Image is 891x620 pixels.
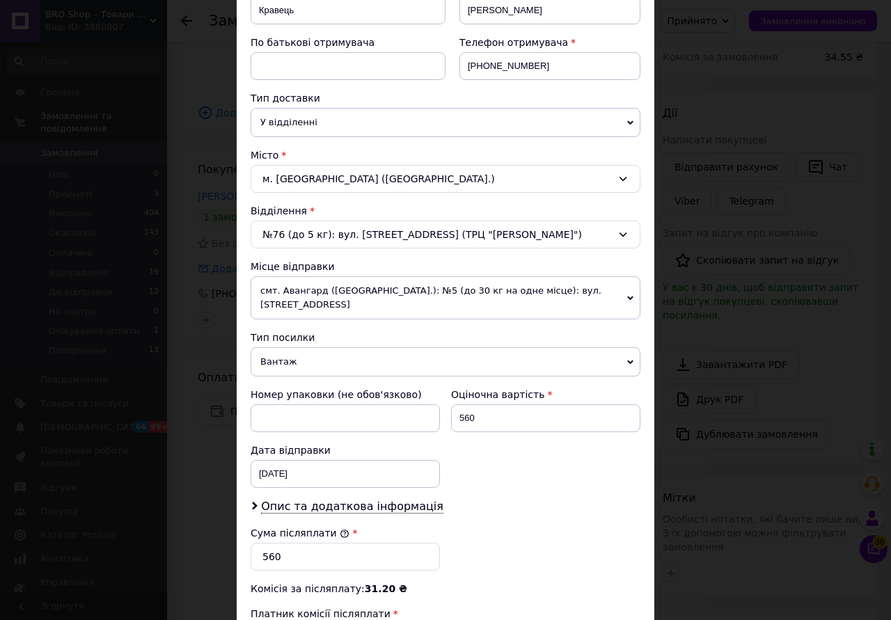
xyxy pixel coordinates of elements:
div: Дата відправки [251,443,440,457]
span: Опис та додаткова інформація [261,500,443,514]
span: Тип доставки [251,93,320,104]
span: У відділенні [251,108,640,137]
div: м. [GEOGRAPHIC_DATA] ([GEOGRAPHIC_DATA].) [251,165,640,193]
div: №76 (до 5 кг): вул. [STREET_ADDRESS] (ТРЦ "[PERSON_NAME]") [251,221,640,248]
input: +380 [459,52,640,80]
span: Тип посилки [251,332,315,343]
div: Оціночна вартість [451,388,640,402]
span: смт. Авангард ([GEOGRAPHIC_DATA].): №5 (до 30 кг на одне місце): вул. [STREET_ADDRESS] [251,276,640,319]
span: Вантаж [251,347,640,376]
span: Платник комісії післяплати [251,608,391,619]
span: Телефон отримувача [459,37,568,48]
div: Комісія за післяплату: [251,582,640,596]
span: 31.20 ₴ [365,583,407,594]
div: Місто [251,148,640,162]
div: Відділення [251,204,640,218]
label: Сума післяплати [251,527,349,539]
span: Місце відправки [251,261,335,272]
span: По батькові отримувача [251,37,374,48]
div: Номер упаковки (не обов'язково) [251,388,440,402]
